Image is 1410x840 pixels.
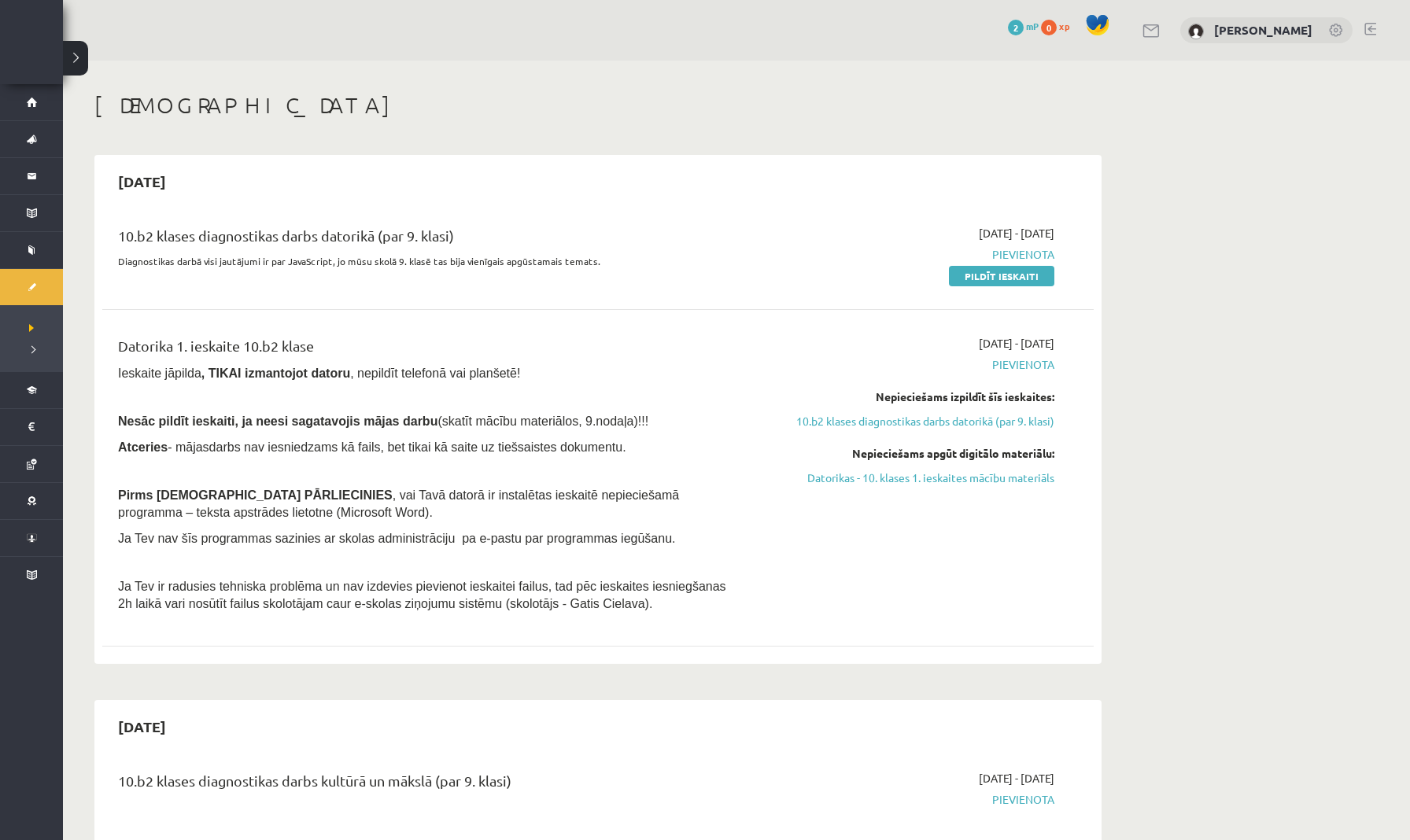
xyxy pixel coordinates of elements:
a: 0 xp [1041,20,1077,32]
span: Pievienota [758,791,1054,808]
div: Datorika 1. ieskaite 10.b2 klase [118,335,734,364]
a: Pildīt ieskaiti [949,266,1054,286]
div: Nepieciešams izpildīt šīs ieskaites: [758,389,1054,405]
span: , vai Tavā datorā ir instalētas ieskaitē nepieciešamā programma – teksta apstrādes lietotne (Micr... [118,488,679,519]
span: [DATE] - [DATE] [979,225,1054,241]
span: xp [1059,20,1069,32]
span: [DATE] - [DATE] [979,335,1054,352]
a: Datorikas - 10. klases 1. ieskaites mācību materiāls [758,470,1054,486]
span: 2 [1008,20,1024,35]
span: Ja Tev nav šīs programmas sazinies ar skolas administrāciju pa e-pastu par programmas iegūšanu. [118,532,675,545]
div: Nepieciešams apgūt digitālo materiālu: [758,445,1054,462]
h2: [DATE] [102,163,182,200]
span: Pirms [DEMOGRAPHIC_DATA] PĀRLIECINIES [118,488,393,502]
a: 10.b2 klases diagnostikas darbs datorikā (par 9. klasi) [758,413,1054,429]
h2: [DATE] [102,708,182,745]
span: 0 [1041,20,1057,35]
span: [DATE] - [DATE] [979,770,1054,787]
span: Pievienota [758,356,1054,373]
h1: [DEMOGRAPHIC_DATA] [94,92,1102,119]
span: Ieskaite jāpilda , nepildīt telefonā vai planšetē! [118,367,520,380]
span: mP [1026,20,1039,32]
div: 10.b2 klases diagnostikas darbs datorikā (par 9. klasi) [118,225,734,254]
div: 10.b2 klases diagnostikas darbs kultūrā un mākslā (par 9. klasi) [118,770,734,799]
a: [PERSON_NAME] [1214,22,1312,38]
img: Dāvis Podnieks [1188,24,1204,39]
span: Pievienota [758,246,1054,263]
span: (skatīt mācību materiālos, 9.nodaļa)!!! [437,414,648,428]
b: , TIKAI izmantojot datoru [201,367,350,380]
b: Atceries [118,440,168,454]
a: 2 mP [1008,20,1039,32]
a: Rīgas 1. Tālmācības vidusskola [17,28,63,67]
span: Ja Tev ir radusies tehniska problēma un nav izdevies pievienot ieskaitei failus, tad pēc ieskaite... [118,580,726,610]
span: Nesāc pildīt ieskaiti, ja neesi sagatavojis mājas darbu [118,414,437,428]
p: Diagnostikas darbā visi jautājumi ir par JavaScript, jo mūsu skolā 9. klasē tas bija vienīgais ap... [118,254,734,268]
span: - mājasdarbs nav iesniedzams kā fails, bet tikai kā saite uz tiešsaistes dokumentu. [118,440,626,454]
